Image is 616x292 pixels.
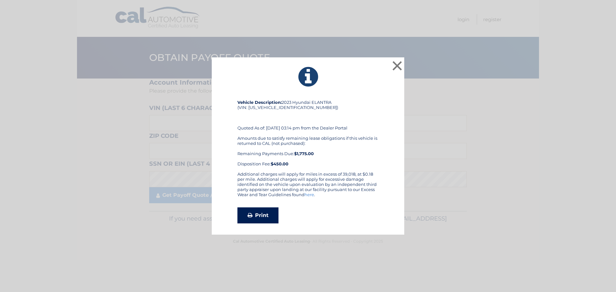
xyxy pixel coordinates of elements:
[294,151,314,156] b: $1,775.00
[237,207,278,223] a: Print
[304,192,314,197] a: here
[237,136,379,166] div: Amounts due to satisfy remaining lease obligations if this vehicle is returned to CAL (not purcha...
[237,100,379,171] div: 2023 Hyundai ELANTRA (VIN: [US_VEHICLE_IDENTIFICATION_NUMBER]) Quoted As of: [DATE] 03:14 pm from...
[391,59,404,72] button: ×
[271,161,288,166] strong: $450.00
[237,171,379,202] div: Additional charges will apply for miles in excess of 39,018, at $0.18 per mile. Additional charge...
[237,100,282,105] strong: Vehicle Description:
